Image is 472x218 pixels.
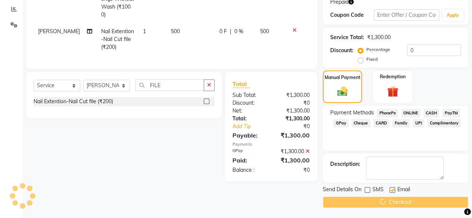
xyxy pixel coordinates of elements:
input: Enter Offer / Coupon Code [374,9,439,21]
div: ₹1,300.00 [271,131,315,140]
div: Total: [227,115,271,123]
div: Payments [232,141,310,148]
div: Sub Total: [227,91,271,99]
span: 0 % [234,28,243,35]
span: SMS [372,186,384,195]
a: Add Tip [227,123,278,130]
span: Cheque [351,119,371,127]
img: _cash.svg [334,85,351,97]
div: ₹0 [271,99,315,107]
label: Percentage [366,46,390,53]
span: 0 F [219,28,227,35]
div: Nail Extention-Nail Cut file (₹200) [34,98,113,105]
div: Coupon Code [330,11,374,19]
span: Payment Methods [330,109,374,117]
img: _gift.svg [384,85,402,98]
div: Net: [227,107,271,115]
div: ₹1,300.00 [271,156,315,165]
div: Discount: [227,99,271,107]
span: Total [232,80,250,88]
span: GPay [333,119,348,127]
span: 500 [171,28,180,35]
div: Service Total: [330,34,364,41]
div: ₹0 [278,123,315,130]
div: Description: [330,160,360,168]
div: ₹1,300.00 [271,115,315,123]
span: 1 [143,28,146,35]
div: ₹1,300.00 [367,34,391,41]
span: CASH [423,109,440,117]
span: [PERSON_NAME] [38,28,80,35]
label: Fixed [366,56,378,63]
div: ₹0 [271,166,315,174]
input: Search or Scan [135,79,204,91]
div: ₹1,300.00 [271,107,315,115]
span: Send Details On [323,186,362,195]
span: Complimentary [427,119,461,127]
span: Nail Extention-Nail Cut file (₹200) [101,28,134,50]
label: Redemption [380,73,406,80]
label: Manual Payment [325,74,360,81]
span: 500 [260,28,269,35]
div: Balance : [227,166,271,174]
span: ONLINE [401,109,421,117]
div: ₹1,300.00 [271,148,315,155]
span: Family [392,119,410,127]
button: Apply [442,10,463,21]
span: | [230,28,231,35]
span: UPI [413,119,424,127]
div: GPay [227,148,271,155]
span: CARD [373,119,390,127]
span: PhonePe [377,109,398,117]
div: Paid: [227,156,271,165]
div: Payable: [227,131,271,140]
div: ₹1,300.00 [271,91,315,99]
span: Email [397,186,410,195]
span: PayTM [442,109,460,117]
div: Discount: [330,47,353,54]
